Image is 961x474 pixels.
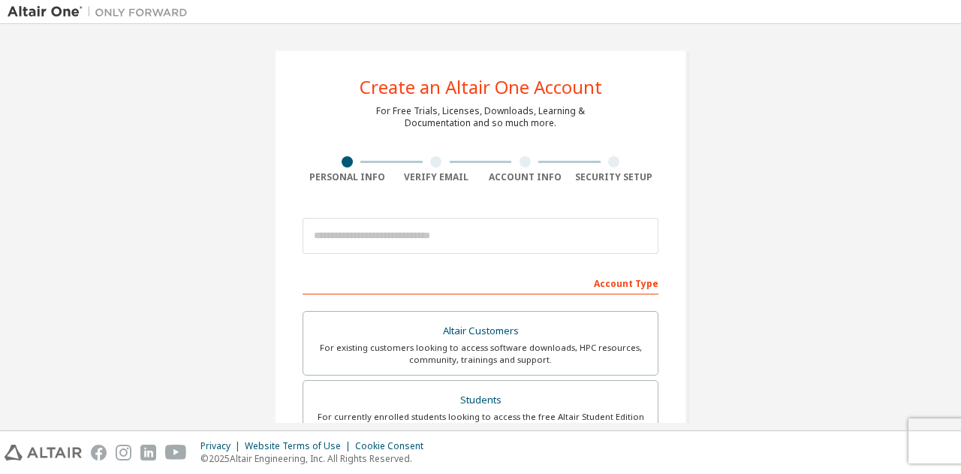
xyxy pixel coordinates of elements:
[360,78,602,96] div: Create an Altair One Account
[116,445,131,460] img: instagram.svg
[570,171,659,183] div: Security Setup
[480,171,570,183] div: Account Info
[355,440,432,452] div: Cookie Consent
[376,105,585,129] div: For Free Trials, Licenses, Downloads, Learning & Documentation and so much more.
[303,270,658,294] div: Account Type
[200,440,245,452] div: Privacy
[312,342,649,366] div: For existing customers looking to access software downloads, HPC resources, community, trainings ...
[245,440,355,452] div: Website Terms of Use
[392,171,481,183] div: Verify Email
[312,411,649,435] div: For currently enrolled students looking to access the free Altair Student Edition bundle and all ...
[5,445,82,460] img: altair_logo.svg
[200,452,432,465] p: © 2025 Altair Engineering, Inc. All Rights Reserved.
[303,171,392,183] div: Personal Info
[312,390,649,411] div: Students
[165,445,187,460] img: youtube.svg
[312,321,649,342] div: Altair Customers
[140,445,156,460] img: linkedin.svg
[8,5,195,20] img: Altair One
[91,445,107,460] img: facebook.svg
